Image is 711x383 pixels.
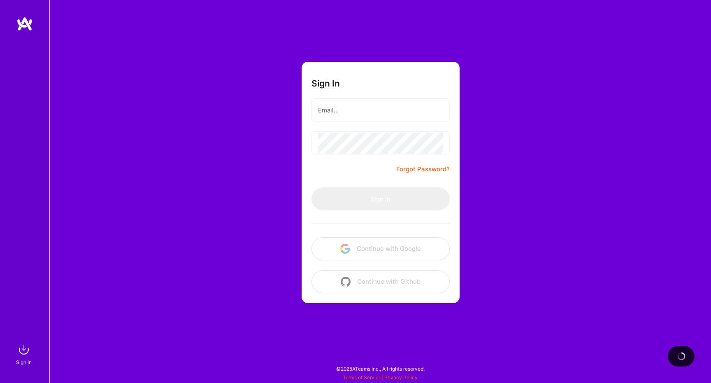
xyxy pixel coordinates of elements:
[16,16,33,31] img: logo
[16,358,32,367] div: Sign In
[311,270,450,293] button: Continue with Github
[343,374,381,381] a: Terms of Service
[311,187,450,210] button: Sign In
[49,358,711,379] div: © 2025 ATeams Inc., All rights reserved.
[384,374,418,381] a: Privacy Policy
[311,78,340,89] h3: Sign In
[318,100,443,121] input: Email...
[343,374,418,381] span: |
[340,244,350,254] img: icon
[396,164,450,174] a: Forgot Password?
[311,237,450,260] button: Continue with Google
[676,351,686,361] img: loading
[16,341,32,358] img: sign in
[341,277,351,287] img: icon
[17,341,32,367] a: sign inSign In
